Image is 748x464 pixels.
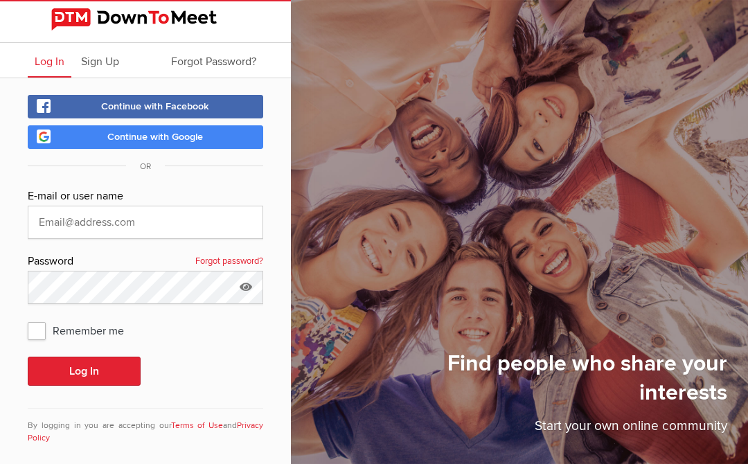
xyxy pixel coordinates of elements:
a: Sign Up [74,43,126,78]
div: Password [28,253,263,271]
span: Continue with Google [107,131,203,143]
div: By logging in you are accepting our and [28,408,263,445]
span: Forgot Password? [171,55,256,69]
a: Terms of Use [171,420,224,431]
span: Continue with Facebook [101,100,209,112]
span: OR [126,161,165,172]
p: Start your own online community [360,416,727,443]
a: Forgot password? [195,253,263,271]
a: Log In [28,43,71,78]
input: Email@address.com [28,206,263,239]
div: E-mail or user name [28,188,263,206]
span: Remember me [28,318,138,343]
span: Log In [35,55,64,69]
a: Forgot Password? [164,43,263,78]
a: Continue with Facebook [28,95,263,118]
h1: Find people who share your interests [360,350,727,416]
img: DownToMeet [51,8,240,30]
button: Log In [28,357,141,386]
a: Continue with Google [28,125,263,149]
span: Sign Up [81,55,119,69]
